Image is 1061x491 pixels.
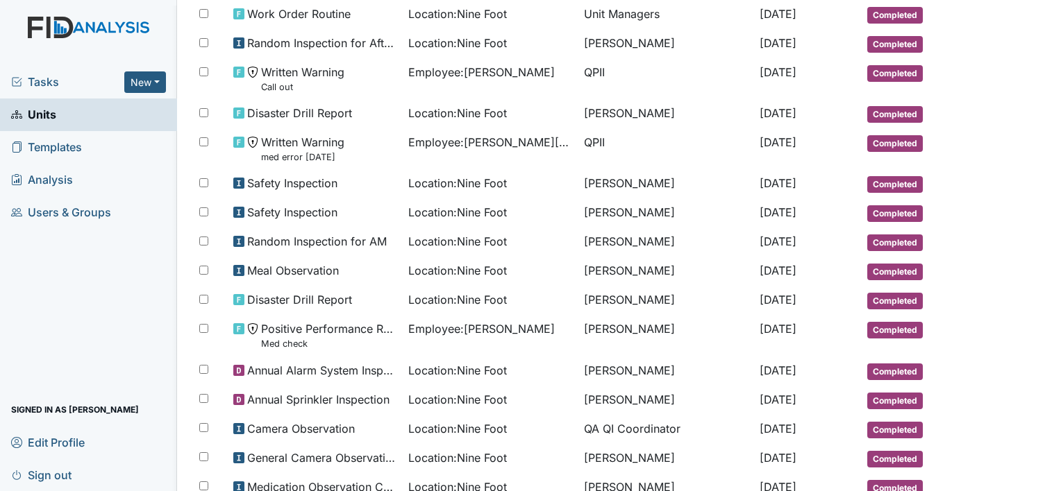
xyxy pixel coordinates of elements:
[760,106,796,120] span: [DATE]
[261,150,344,164] small: med error [DATE]
[578,356,754,386] td: [PERSON_NAME]
[760,422,796,436] span: [DATE]
[578,286,754,315] td: [PERSON_NAME]
[760,363,796,377] span: [DATE]
[867,65,923,82] span: Completed
[247,105,352,121] span: Disaster Drill Report
[578,128,754,169] td: QPII
[760,393,796,406] span: [DATE]
[867,451,923,467] span: Completed
[867,7,923,24] span: Completed
[11,104,56,126] span: Units
[408,105,507,121] span: Location : Nine Foot
[408,64,555,80] span: Employee : [PERSON_NAME]
[408,262,507,279] span: Location : Nine Foot
[867,363,923,380] span: Completed
[760,451,796,465] span: [DATE]
[408,6,507,22] span: Location : Nine Foot
[11,202,111,223] span: Users & Groups
[867,176,923,193] span: Completed
[578,257,754,286] td: [PERSON_NAME]
[408,134,573,150] span: Employee : [PERSON_NAME][GEOGRAPHIC_DATA]
[247,391,390,408] span: Annual Sprinkler Inspection
[867,264,923,280] span: Completed
[867,234,923,251] span: Completed
[867,322,923,338] span: Completed
[408,362,507,379] span: Location : Nine Foot
[867,393,923,409] span: Completed
[408,204,507,221] span: Location : Nine Foot
[578,198,754,227] td: [PERSON_NAME]
[760,264,796,277] span: [DATE]
[760,65,796,79] span: [DATE]
[408,35,507,51] span: Location : Nine Foot
[247,362,398,379] span: Annual Alarm System Inspection
[867,205,923,222] span: Completed
[578,444,754,473] td: [PERSON_NAME]
[247,233,387,250] span: Random Inspection for AM
[247,175,337,191] span: Safety Inspection
[247,262,339,279] span: Meal Observation
[11,464,72,485] span: Sign out
[578,29,754,58] td: [PERSON_NAME]
[760,293,796,307] span: [DATE]
[867,135,923,152] span: Completed
[760,234,796,248] span: [DATE]
[408,449,507,466] span: Location : Nine Foot
[408,391,507,408] span: Location : Nine Foot
[408,291,507,308] span: Location : Nine Foot
[578,415,754,444] td: QA QI Coordinator
[247,449,398,466] span: General Camera Observation
[408,233,507,250] span: Location : Nine Foot
[124,71,166,93] button: New
[760,36,796,50] span: [DATE]
[760,176,796,190] span: [DATE]
[760,7,796,21] span: [DATE]
[11,399,139,420] span: Signed in as [PERSON_NAME]
[247,291,352,308] span: Disaster Drill Report
[247,420,355,437] span: Camera Observation
[867,293,923,309] span: Completed
[11,431,85,453] span: Edit Profile
[578,227,754,257] td: [PERSON_NAME]
[261,64,344,94] span: Written Warning Call out
[261,320,398,350] span: Positive Performance Review Med check
[247,6,351,22] span: Work Order Routine
[578,99,754,128] td: [PERSON_NAME]
[408,320,555,337] span: Employee : [PERSON_NAME]
[760,135,796,149] span: [DATE]
[408,175,507,191] span: Location : Nine Foot
[578,315,754,356] td: [PERSON_NAME]
[247,35,398,51] span: Random Inspection for Afternoon
[261,134,344,164] span: Written Warning med error 8.25.25
[760,205,796,219] span: [DATE]
[261,337,398,350] small: Med check
[760,322,796,336] span: [DATE]
[408,420,507,437] span: Location : Nine Foot
[247,204,337,221] span: Safety Inspection
[867,422,923,438] span: Completed
[11,137,82,158] span: Templates
[11,169,73,191] span: Analysis
[261,80,344,94] small: Call out
[867,36,923,53] span: Completed
[578,169,754,198] td: [PERSON_NAME]
[578,58,754,99] td: QPII
[11,74,124,90] a: Tasks
[867,106,923,123] span: Completed
[578,386,754,415] td: [PERSON_NAME]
